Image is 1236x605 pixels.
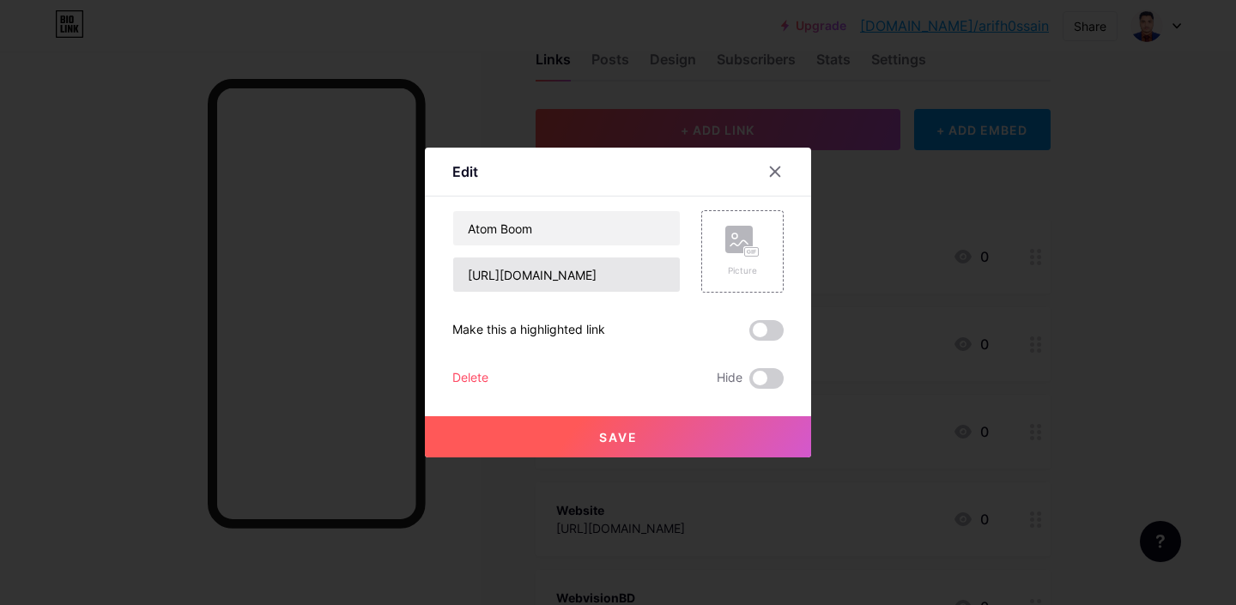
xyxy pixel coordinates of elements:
div: Picture [725,264,760,277]
input: Title [453,211,680,245]
span: Hide [717,368,742,389]
div: Edit [452,161,478,182]
span: Save [599,430,638,445]
div: Delete [452,368,488,389]
div: Make this a highlighted link [452,320,605,341]
button: Save [425,416,811,457]
input: URL [453,257,680,292]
